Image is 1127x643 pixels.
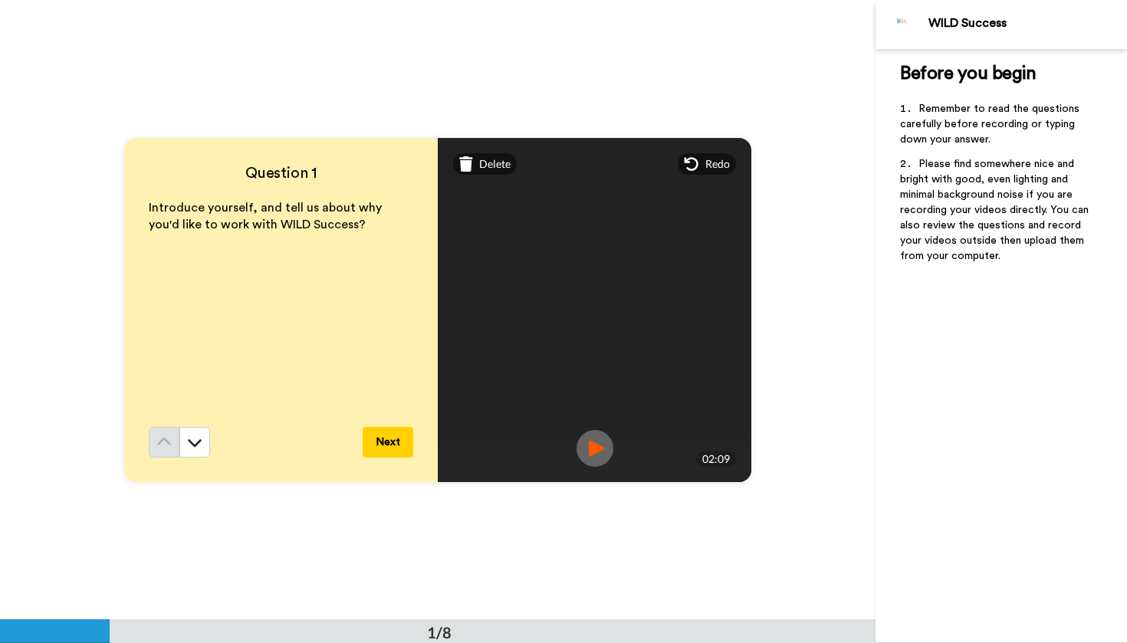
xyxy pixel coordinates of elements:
button: Next [363,427,413,458]
span: Delete [479,156,511,172]
div: Redo [678,153,736,175]
div: WILD Success [928,16,1126,31]
span: Redo [705,156,730,172]
span: Remember to read the questions carefully before recording or typing down your answer. [900,103,1083,145]
img: ic_record_play.svg [577,430,613,467]
div: Delete [453,153,517,175]
div: 02:09 [696,451,736,467]
img: Profile Image [884,6,921,43]
span: Introduce yourself, and tell us about why you'd like to work with WILD Success? [149,202,385,231]
h4: Question 1 [149,162,413,184]
span: Before you begin [900,64,1036,83]
span: Please find somewhere nice and bright with good, even lighting and minimal background noise if yo... [900,159,1092,261]
div: 1/8 [402,622,476,643]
